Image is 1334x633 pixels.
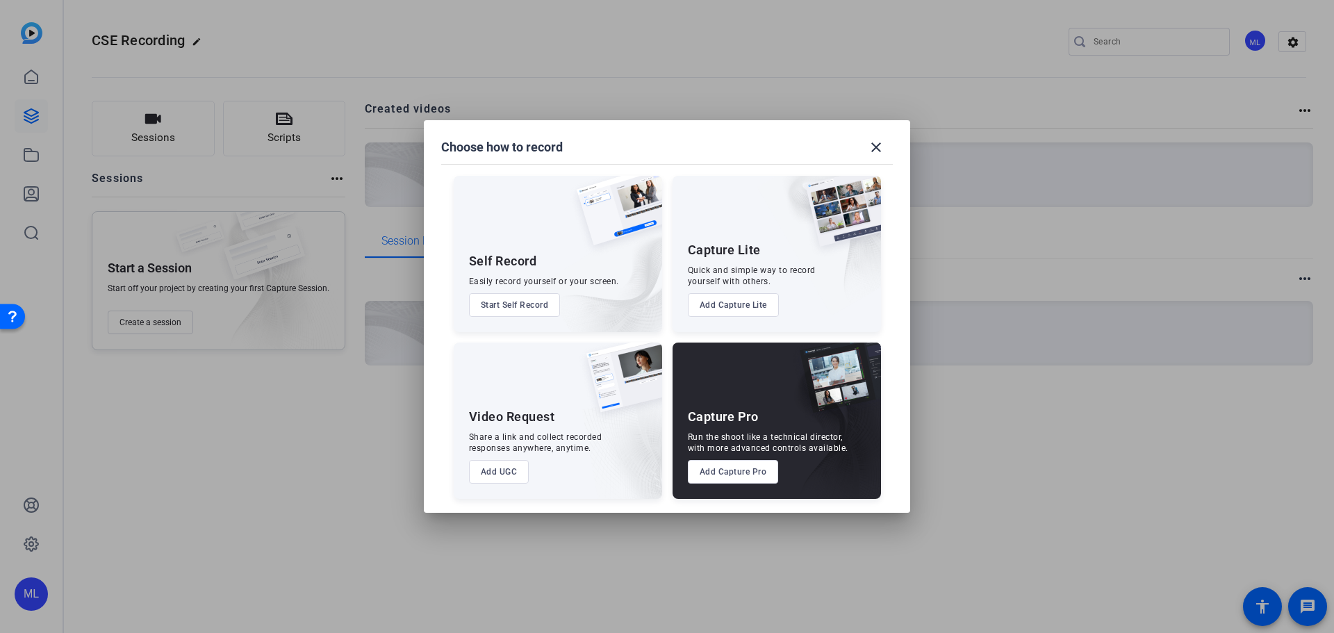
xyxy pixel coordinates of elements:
[688,242,761,258] div: Capture Lite
[778,360,881,499] img: embarkstudio-capture-pro.png
[541,206,662,332] img: embarkstudio-self-record.png
[688,431,848,454] div: Run the shoot like a technical director, with more advanced controls available.
[469,276,619,287] div: Easily record yourself or your screen.
[868,139,884,156] mat-icon: close
[469,253,537,270] div: Self Record
[688,409,759,425] div: Capture Pro
[469,409,555,425] div: Video Request
[576,343,662,427] img: ugc-content.png
[757,176,881,315] img: embarkstudio-capture-lite.png
[566,176,662,259] img: self-record.png
[441,139,563,156] h1: Choose how to record
[688,265,816,287] div: Quick and simple way to record yourself with others.
[469,293,561,317] button: Start Self Record
[469,460,529,484] button: Add UGC
[469,431,602,454] div: Share a link and collect recorded responses anywhere, anytime.
[795,176,881,261] img: capture-lite.png
[789,343,881,427] img: capture-pro.png
[688,460,779,484] button: Add Capture Pro
[582,386,662,499] img: embarkstudio-ugc-content.png
[688,293,779,317] button: Add Capture Lite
